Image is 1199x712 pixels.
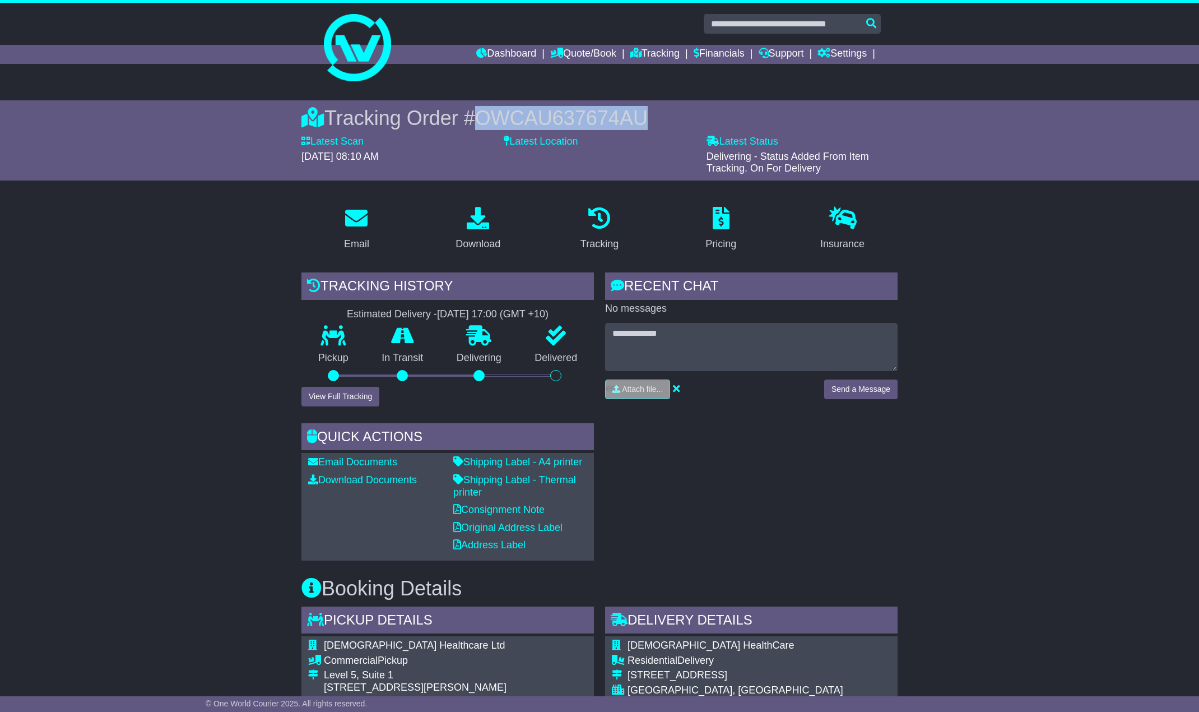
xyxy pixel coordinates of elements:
div: Pricing [705,237,736,252]
div: [GEOGRAPHIC_DATA], [GEOGRAPHIC_DATA] [628,685,881,697]
a: Support [759,45,804,64]
a: Download Documents [308,474,417,486]
a: Shipping Label - Thermal printer [453,474,576,498]
span: [DATE] 08:10 AM [301,151,379,162]
div: [STREET_ADDRESS] [628,669,881,682]
a: Pricing [698,203,743,256]
button: Send a Message [824,380,898,399]
div: Delivery [628,655,881,667]
div: Download [456,237,500,252]
div: [DATE] 17:00 (GMT +10) [437,308,549,321]
span: Residential [628,655,677,666]
p: Delivering [440,352,518,364]
a: Financials [694,45,745,64]
div: Level 5, Suite 1 [324,669,540,682]
span: [DEMOGRAPHIC_DATA] HealthCare [628,640,794,651]
div: Tracking [580,237,619,252]
a: Dashboard [476,45,536,64]
a: Original Address Label [453,522,563,533]
h3: Booking Details [301,577,898,600]
a: Consignment Note [453,504,545,515]
span: OWCAU637674AU [475,107,648,130]
div: Delivery Details [605,607,898,637]
a: Tracking [630,45,680,64]
div: Insurance [820,237,865,252]
a: Tracking [573,203,626,256]
a: Insurance [813,203,872,256]
span: © One World Courier 2025. All rights reserved. [206,699,368,708]
a: Download [448,203,508,256]
p: Delivered [518,352,594,364]
label: Latest Location [504,136,578,148]
div: RECENT CHAT [605,272,898,303]
div: Tracking Order # [301,106,898,130]
a: Email [337,203,377,256]
span: Delivering - Status Added From Item Tracking. On For Delivery [707,151,869,174]
div: Quick Actions [301,423,594,454]
div: Estimated Delivery - [301,308,594,321]
span: Commercial [324,655,378,666]
div: Tracking history [301,272,594,303]
a: Shipping Label - A4 printer [453,456,582,468]
a: Email Documents [308,456,397,468]
p: No messages [605,303,898,315]
div: Pickup Details [301,607,594,637]
a: Settings [817,45,867,64]
div: Email [344,237,369,252]
p: Pickup [301,352,365,364]
label: Latest Scan [301,136,364,148]
p: In Transit [365,352,440,364]
a: Address Label [453,539,526,551]
button: View Full Tracking [301,387,379,406]
div: [STREET_ADDRESS][PERSON_NAME] [324,682,540,694]
label: Latest Status [707,136,778,148]
span: [DEMOGRAPHIC_DATA] Healthcare Ltd [324,640,505,651]
div: Pickup [324,655,540,667]
a: Quote/Book [550,45,616,64]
